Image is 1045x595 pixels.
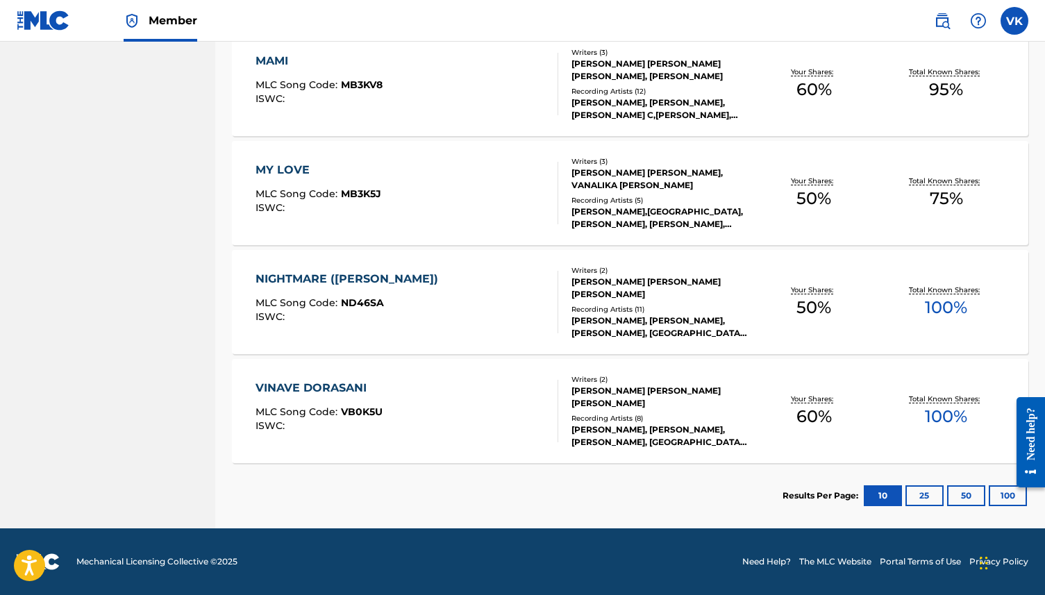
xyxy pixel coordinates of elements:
div: [PERSON_NAME], [PERSON_NAME], [PERSON_NAME], [GEOGRAPHIC_DATA][PERSON_NAME], [PERSON_NAME] [571,424,747,449]
div: [PERSON_NAME] [PERSON_NAME] [PERSON_NAME] [571,276,747,301]
img: Top Rightsholder [124,12,140,29]
iframe: Chat Widget [976,528,1045,595]
div: [PERSON_NAME], [PERSON_NAME], [PERSON_NAME] C,[PERSON_NAME], [PERSON_NAME], [PERSON_NAME] [571,97,747,121]
div: [PERSON_NAME] [PERSON_NAME] [PERSON_NAME], [PERSON_NAME] [571,58,747,83]
span: 95 % [929,77,963,102]
p: Total Known Shares: [909,176,983,186]
a: Portal Terms of Use [880,555,961,568]
div: Writers ( 3 ) [571,47,747,58]
span: 100 % [925,404,967,429]
div: Writers ( 2 ) [571,265,747,276]
a: Public Search [928,7,956,35]
img: MLC Logo [17,10,70,31]
span: ISWC : [256,419,288,432]
div: User Menu [1001,7,1028,35]
div: MAMI [256,53,383,69]
div: [PERSON_NAME], [PERSON_NAME], [PERSON_NAME], [GEOGRAPHIC_DATA][PERSON_NAME], [PERSON_NAME],[GEOGR... [571,315,747,340]
p: Your Shares: [791,394,837,404]
div: Recording Artists ( 5 ) [571,195,747,206]
a: MAMIMLC Song Code:MB3KV8ISWC:Writers (3)[PERSON_NAME] [PERSON_NAME] [PERSON_NAME], [PERSON_NAME]R... [232,32,1028,136]
span: MLC Song Code : [256,187,341,200]
a: MY LOVEMLC Song Code:MB3K5JISWC:Writers (3)[PERSON_NAME] [PERSON_NAME], VANALIKA [PERSON_NAME]Rec... [232,141,1028,245]
span: 75 % [930,186,963,211]
button: 10 [864,485,902,506]
span: MB3K5J [341,187,381,200]
p: Your Shares: [791,176,837,186]
p: Total Known Shares: [909,285,983,295]
img: help [970,12,987,29]
span: ISWC : [256,92,288,105]
p: Your Shares: [791,67,837,77]
a: Need Help? [742,555,791,568]
div: Writers ( 2 ) [571,374,747,385]
div: Help [964,7,992,35]
span: ND46SA [341,296,384,309]
span: ISWC : [256,201,288,214]
div: [PERSON_NAME],[GEOGRAPHIC_DATA], [PERSON_NAME], [PERSON_NAME], [PERSON_NAME] & VANALIKA SHAN, [PE... [571,206,747,231]
p: Your Shares: [791,285,837,295]
button: 25 [905,485,944,506]
span: 50 % [796,186,831,211]
div: MY LOVE [256,162,381,178]
span: MLC Song Code : [256,405,341,418]
img: search [934,12,951,29]
div: [PERSON_NAME] [PERSON_NAME] [PERSON_NAME] [571,385,747,410]
span: 60 % [796,404,832,429]
div: NIGHTMARE ([PERSON_NAME]) [256,271,445,287]
p: Total Known Shares: [909,67,983,77]
p: Total Known Shares: [909,394,983,404]
span: Mechanical Licensing Collective © 2025 [76,555,237,568]
div: Recording Artists ( 8 ) [571,413,747,424]
span: MLC Song Code : [256,296,341,309]
span: 100 % [925,295,967,320]
span: 60 % [796,77,832,102]
div: Recording Artists ( 11 ) [571,304,747,315]
a: Privacy Policy [969,555,1028,568]
p: Results Per Page: [783,489,862,502]
img: logo [17,553,60,570]
button: 50 [947,485,985,506]
a: The MLC Website [799,555,871,568]
span: MB3KV8 [341,78,383,91]
button: 100 [989,485,1027,506]
div: Recording Artists ( 12 ) [571,86,747,97]
a: VINAVE DORASANIMLC Song Code:VB0K5UISWC:Writers (2)[PERSON_NAME] [PERSON_NAME] [PERSON_NAME]Recor... [232,359,1028,463]
div: VINAVE DORASANI [256,380,383,396]
div: Writers ( 3 ) [571,156,747,167]
div: [PERSON_NAME] [PERSON_NAME], VANALIKA [PERSON_NAME] [571,167,747,192]
span: VB0K5U [341,405,383,418]
div: Drag [980,542,988,584]
a: NIGHTMARE ([PERSON_NAME])MLC Song Code:ND46SAISWC:Writers (2)[PERSON_NAME] [PERSON_NAME] [PERSON_... [232,250,1028,354]
span: ISWC : [256,310,288,323]
span: 50 % [796,295,831,320]
iframe: Resource Center [1006,386,1045,498]
span: MLC Song Code : [256,78,341,91]
span: Member [149,12,197,28]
